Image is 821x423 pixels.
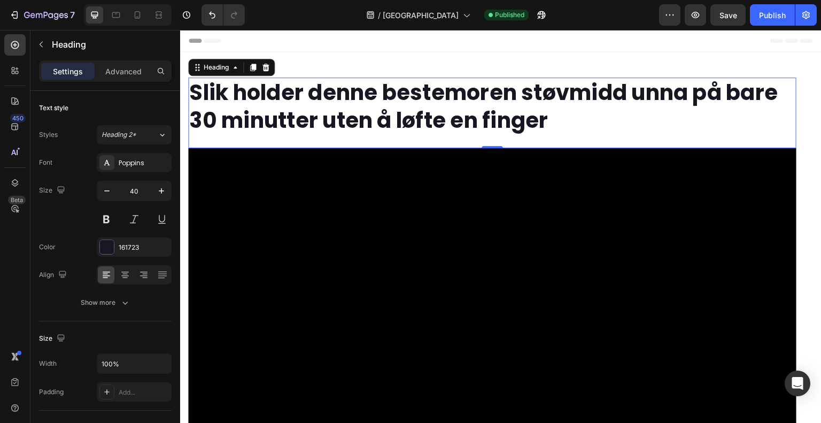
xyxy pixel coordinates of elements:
[70,9,75,21] p: 7
[202,4,245,26] div: Undo/Redo
[39,387,64,397] div: Padding
[180,30,821,423] iframe: Design area
[39,332,67,346] div: Size
[102,130,136,140] span: Heading 2*
[10,114,26,122] div: 450
[39,359,57,368] div: Width
[119,243,169,252] div: 161723
[105,66,142,77] p: Advanced
[39,103,68,113] div: Text style
[97,354,171,373] input: Auto
[39,183,67,198] div: Size
[39,268,69,282] div: Align
[53,66,83,77] p: Settings
[8,196,26,204] div: Beta
[52,38,167,51] p: Heading
[719,11,737,20] span: Save
[97,125,172,144] button: Heading 2*
[785,371,810,396] div: Open Intercom Messenger
[39,242,56,252] div: Color
[378,10,381,21] span: /
[8,118,616,422] video: Video
[81,297,130,308] div: Show more
[39,130,58,140] div: Styles
[39,158,52,167] div: Font
[119,158,169,168] div: Poppins
[710,4,746,26] button: Save
[750,4,795,26] button: Publish
[759,10,786,21] div: Publish
[383,10,459,21] span: [GEOGRAPHIC_DATA]
[119,388,169,397] div: Add...
[39,293,172,312] button: Show more
[4,4,80,26] button: 7
[495,10,524,20] span: Published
